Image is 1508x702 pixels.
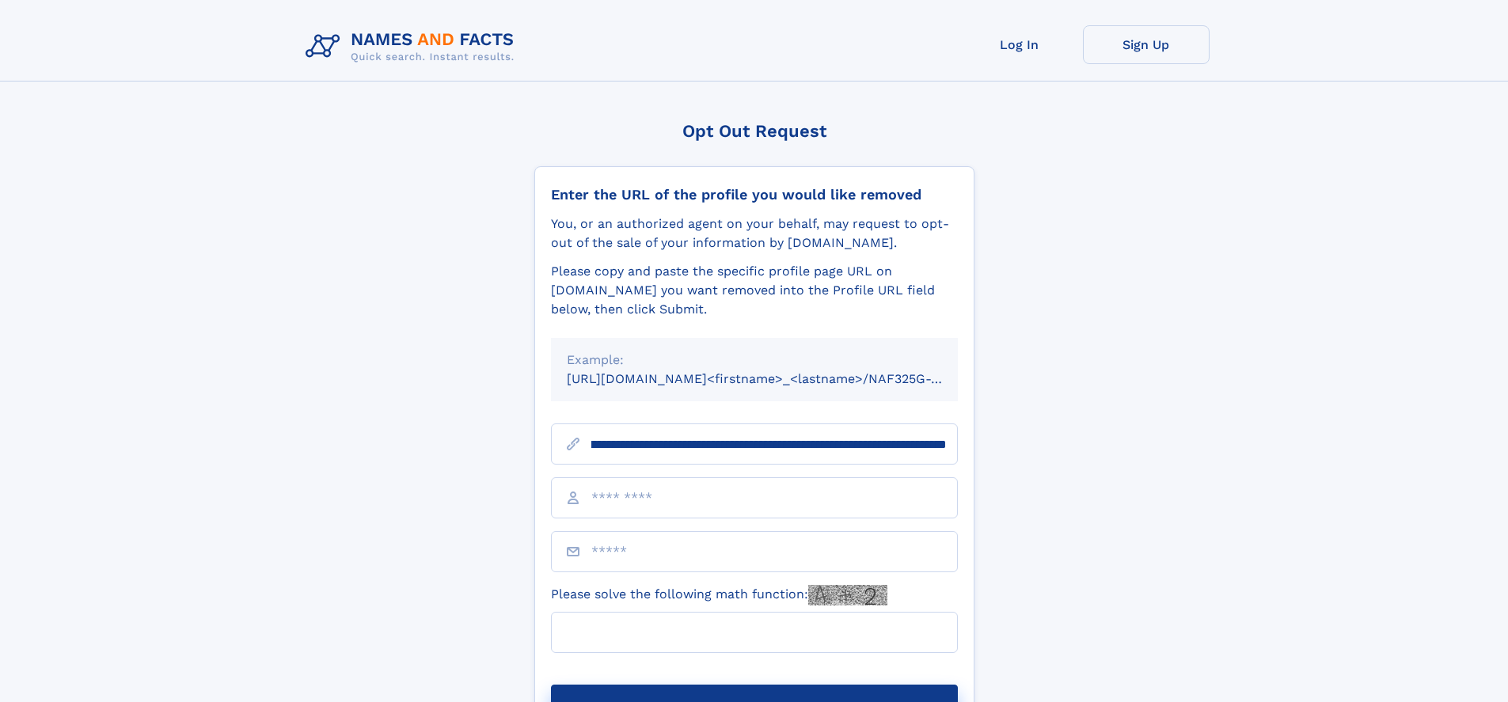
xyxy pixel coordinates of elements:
[551,262,958,319] div: Please copy and paste the specific profile page URL on [DOMAIN_NAME] you want removed into the Pr...
[551,214,958,252] div: You, or an authorized agent on your behalf, may request to opt-out of the sale of your informatio...
[567,351,942,370] div: Example:
[551,585,887,605] label: Please solve the following math function:
[534,121,974,141] div: Opt Out Request
[299,25,527,68] img: Logo Names and Facts
[551,186,958,203] div: Enter the URL of the profile you would like removed
[956,25,1083,64] a: Log In
[1083,25,1210,64] a: Sign Up
[567,371,988,386] small: [URL][DOMAIN_NAME]<firstname>_<lastname>/NAF325G-xxxxxxxx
